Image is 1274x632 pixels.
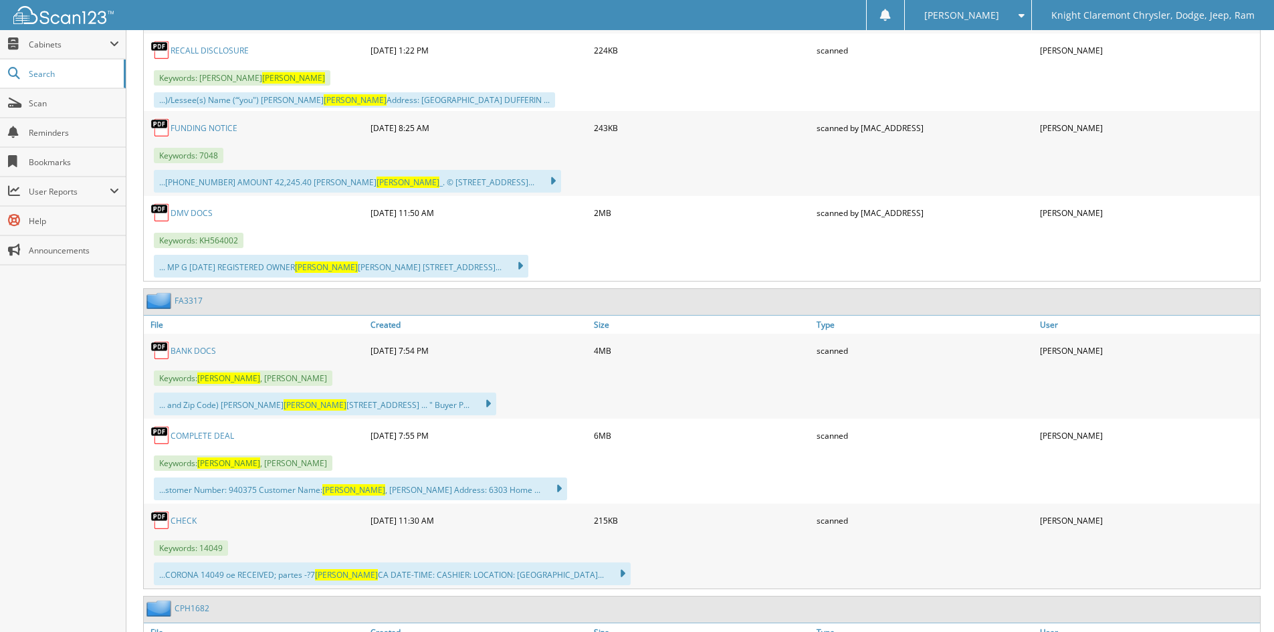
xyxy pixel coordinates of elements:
[1051,11,1255,19] span: Knight Claremont Chrysler, Dodge, Jeep, Ram
[367,316,591,334] a: Created
[367,199,591,226] div: [DATE] 11:50 AM
[367,422,591,449] div: [DATE] 7:55 PM
[29,156,119,168] span: Bookmarks
[29,68,117,80] span: Search
[367,507,591,534] div: [DATE] 11:30 AM
[150,340,171,360] img: PDF.png
[171,515,197,526] a: CHECK
[813,337,1037,364] div: scanned
[171,345,216,356] a: BANK DOCS
[324,94,387,106] span: [PERSON_NAME]
[29,39,110,50] span: Cabinets
[322,484,385,496] span: [PERSON_NAME]
[154,233,243,248] span: Keywords: KH564002
[197,457,260,469] span: [PERSON_NAME]
[29,98,119,109] span: Scan
[813,114,1037,141] div: scanned by [MAC_ADDRESS]
[154,170,561,193] div: ...[PHONE_NUMBER] AMOUNT 42,245.40 [PERSON_NAME] _. © [STREET_ADDRESS]...
[29,245,119,256] span: Announcements
[150,203,171,223] img: PDF.png
[591,37,814,64] div: 224KB
[591,316,814,334] a: Size
[377,177,439,188] span: [PERSON_NAME]
[591,114,814,141] div: 243KB
[154,393,496,415] div: ... and Zip Code) [PERSON_NAME] [STREET_ADDRESS] ... " Buyer P...
[150,425,171,445] img: PDF.png
[175,295,203,306] a: FA3317
[813,199,1037,226] div: scanned by [MAC_ADDRESS]
[144,316,367,334] a: File
[1037,37,1260,64] div: [PERSON_NAME]
[1207,568,1274,632] iframe: Chat Widget
[154,371,332,386] span: Keywords: , [PERSON_NAME]
[1037,337,1260,364] div: [PERSON_NAME]
[262,72,325,84] span: [PERSON_NAME]
[171,430,234,441] a: COMPLETE DEAL
[591,507,814,534] div: 215KB
[367,37,591,64] div: [DATE] 1:22 PM
[171,45,249,56] a: RECALL DISCLOSURE
[154,478,567,500] div: ...stomer Number: 940375 Customer Name: , [PERSON_NAME] Address: 6303 Home ...
[154,255,528,278] div: ... MP G [DATE] REGISTERED OWNER [PERSON_NAME] [STREET_ADDRESS]...
[150,40,171,60] img: PDF.png
[154,70,330,86] span: Keywords: [PERSON_NAME]
[150,118,171,138] img: PDF.png
[591,422,814,449] div: 6MB
[367,114,591,141] div: [DATE] 8:25 AM
[295,261,358,273] span: [PERSON_NAME]
[154,148,223,163] span: Keywords: 7048
[924,11,999,19] span: [PERSON_NAME]
[1037,114,1260,141] div: [PERSON_NAME]
[29,127,119,138] span: Reminders
[813,316,1037,334] a: Type
[1037,507,1260,534] div: [PERSON_NAME]
[154,562,631,585] div: ...CORONA 14049 oe RECEIVED; partes -?7 CA DATE-TIME: CASHIER: LOCATION: [GEOGRAPHIC_DATA]...
[367,337,591,364] div: [DATE] 7:54 PM
[29,215,119,227] span: Help
[813,422,1037,449] div: scanned
[146,292,175,309] img: folder2.png
[591,337,814,364] div: 4MB
[171,122,237,134] a: FUNDING NOTICE
[1037,199,1260,226] div: [PERSON_NAME]
[171,207,213,219] a: DMV DOCS
[154,455,332,471] span: Keywords: , [PERSON_NAME]
[813,507,1037,534] div: scanned
[154,92,555,108] div: ...)/Lessee(s) Name (“‘you") [PERSON_NAME] Address: [GEOGRAPHIC_DATA] DUFFERIN ...
[175,603,209,614] a: CPH1682
[197,373,260,384] span: [PERSON_NAME]
[315,569,378,581] span: [PERSON_NAME]
[284,399,346,411] span: [PERSON_NAME]
[29,186,110,197] span: User Reports
[1037,316,1260,334] a: User
[591,199,814,226] div: 2MB
[146,600,175,617] img: folder2.png
[154,540,228,556] span: Keywords: 14049
[1037,422,1260,449] div: [PERSON_NAME]
[13,6,114,24] img: scan123-logo-white.svg
[813,37,1037,64] div: scanned
[150,510,171,530] img: PDF.png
